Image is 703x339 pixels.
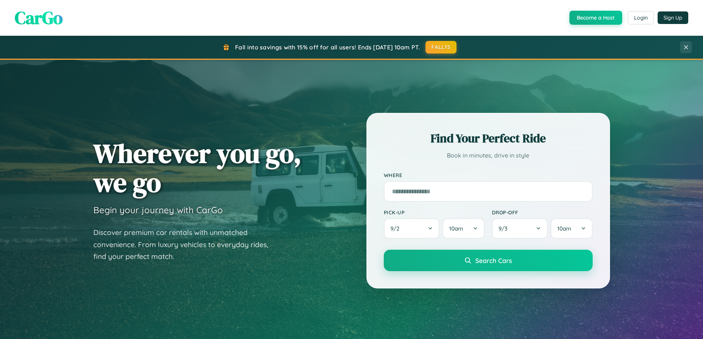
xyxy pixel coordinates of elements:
[384,250,593,271] button: Search Cars
[384,172,593,178] label: Where
[551,218,592,239] button: 10am
[475,256,512,264] span: Search Cars
[492,209,593,215] label: Drop-off
[384,218,440,239] button: 9/2
[442,218,484,239] button: 10am
[93,139,301,197] h1: Wherever you go, we go
[384,209,485,215] label: Pick-up
[235,44,420,51] span: Fall into savings with 15% off for all users! Ends [DATE] 10am PT.
[569,11,622,25] button: Become a Host
[628,11,654,24] button: Login
[425,41,456,53] button: FALL15
[449,225,463,232] span: 10am
[93,226,278,263] p: Discover premium car rentals with unmatched convenience. From luxury vehicles to everyday rides, ...
[557,225,571,232] span: 10am
[499,225,511,232] span: 9 / 3
[658,11,688,24] button: Sign Up
[384,150,593,161] p: Book in minutes, drive in style
[15,6,63,30] span: CarGo
[93,204,223,215] h3: Begin your journey with CarGo
[384,130,593,146] h2: Find Your Perfect Ride
[492,218,548,239] button: 9/3
[390,225,403,232] span: 9 / 2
